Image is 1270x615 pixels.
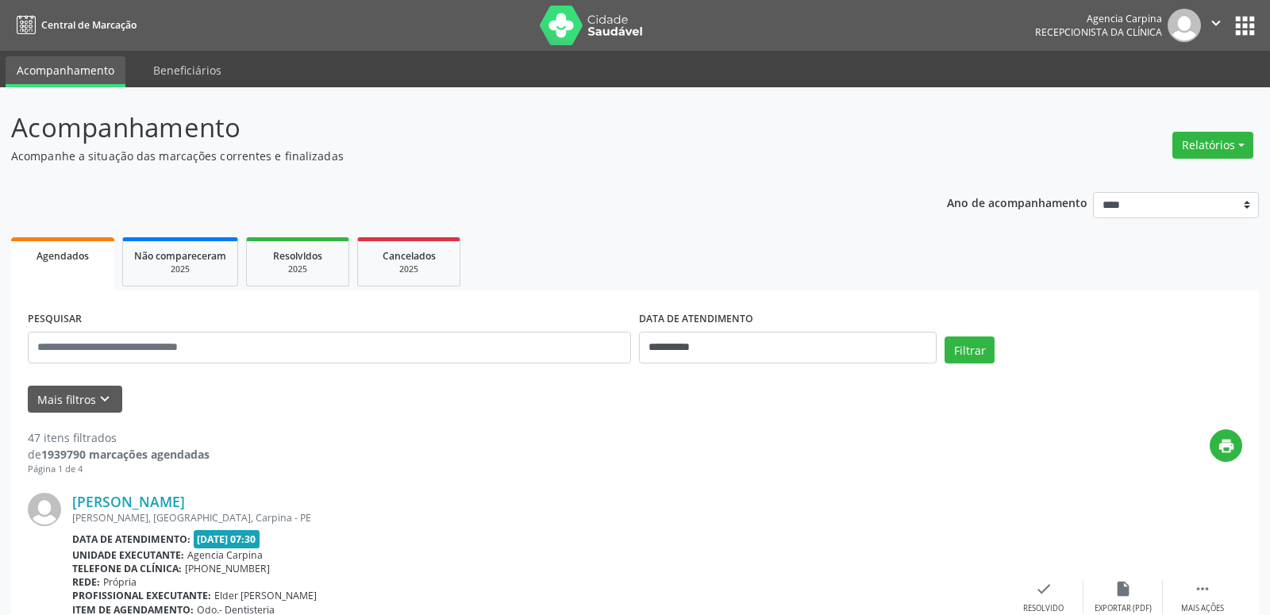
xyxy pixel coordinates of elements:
[72,575,100,589] b: Rede:
[11,108,884,148] p: Acompanhamento
[28,386,122,413] button: Mais filtroskeyboard_arrow_down
[185,562,270,575] span: [PHONE_NUMBER]
[1095,603,1152,614] div: Exportar (PDF)
[1218,437,1235,455] i: print
[383,249,436,263] span: Cancelados
[96,390,114,408] i: keyboard_arrow_down
[72,562,182,575] b: Telefone da clínica:
[72,493,185,510] a: [PERSON_NAME]
[6,56,125,87] a: Acompanhamento
[194,530,260,548] span: [DATE] 07:30
[103,575,137,589] span: Própria
[1194,580,1211,598] i: 
[1023,603,1064,614] div: Resolvido
[72,548,184,562] b: Unidade executante:
[1207,14,1225,32] i: 
[11,12,137,38] a: Central de Marcação
[1168,9,1201,42] img: img
[134,263,226,275] div: 2025
[187,548,263,562] span: Agencia Carpina
[1035,25,1162,39] span: Recepcionista da clínica
[72,589,211,602] b: Profissional executante:
[28,429,210,446] div: 47 itens filtrados
[28,493,61,526] img: img
[369,263,448,275] div: 2025
[1201,9,1231,42] button: 
[11,148,884,164] p: Acompanhe a situação das marcações correntes e finalizadas
[72,532,190,546] b: Data de atendimento:
[639,307,753,332] label: DATA DE ATENDIMENTO
[273,249,322,263] span: Resolvidos
[1231,12,1259,40] button: apps
[72,511,1004,525] div: [PERSON_NAME], [GEOGRAPHIC_DATA], Carpina - PE
[41,447,210,462] strong: 1939790 marcações agendadas
[1210,429,1242,462] button: print
[28,463,210,476] div: Página 1 de 4
[1172,132,1253,159] button: Relatórios
[41,18,137,32] span: Central de Marcação
[1181,603,1224,614] div: Mais ações
[214,589,317,602] span: Elder [PERSON_NAME]
[134,249,226,263] span: Não compareceram
[1035,580,1053,598] i: check
[945,336,995,363] button: Filtrar
[28,446,210,463] div: de
[1114,580,1132,598] i: insert_drive_file
[1035,12,1162,25] div: Agencia Carpina
[37,249,89,263] span: Agendados
[947,192,1087,212] p: Ano de acompanhamento
[142,56,233,84] a: Beneficiários
[28,307,82,332] label: PESQUISAR
[258,263,337,275] div: 2025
